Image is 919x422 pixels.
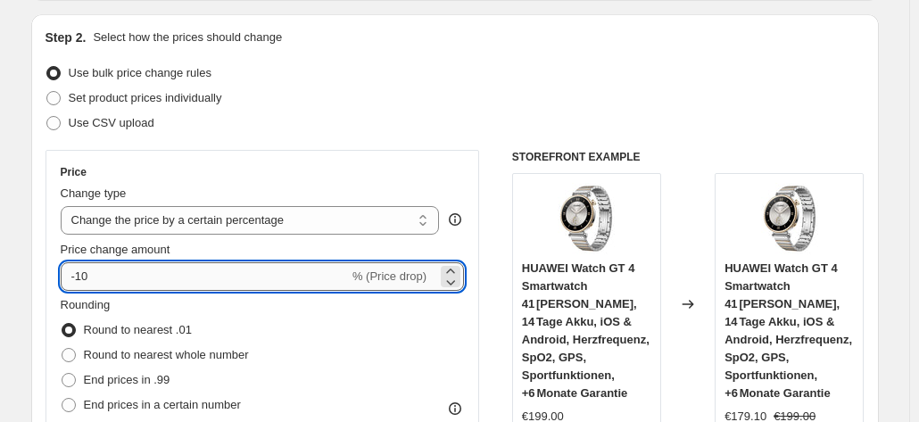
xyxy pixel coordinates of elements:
[69,116,154,129] span: Use CSV upload
[84,398,241,411] span: End prices in a certain number
[61,186,127,200] span: Change type
[61,165,87,179] h3: Price
[61,262,349,291] input: -15
[61,298,111,311] span: Rounding
[93,29,282,46] p: Select how the prices should change
[84,323,192,336] span: Round to nearest .01
[352,269,426,283] span: % (Price drop)
[551,183,622,254] img: 61ys_RZtENL_80x.jpg
[446,211,464,228] div: help
[69,91,222,104] span: Set product prices individually
[754,183,825,254] img: 61ys_RZtENL_80x.jpg
[61,243,170,256] span: Price change amount
[724,261,852,400] span: HUAWEI Watch GT 4 Smartwatch 41 [PERSON_NAME], 14 Tage Akku, iOS & Android, Herzfrequenz, SpO2, G...
[84,373,170,386] span: End prices in .99
[69,66,211,79] span: Use bulk price change rules
[512,150,865,164] h6: STOREFRONT EXAMPLE
[46,29,87,46] h2: Step 2.
[84,348,249,361] span: Round to nearest whole number
[522,261,650,400] span: HUAWEI Watch GT 4 Smartwatch 41 [PERSON_NAME], 14 Tage Akku, iOS & Android, Herzfrequenz, SpO2, G...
